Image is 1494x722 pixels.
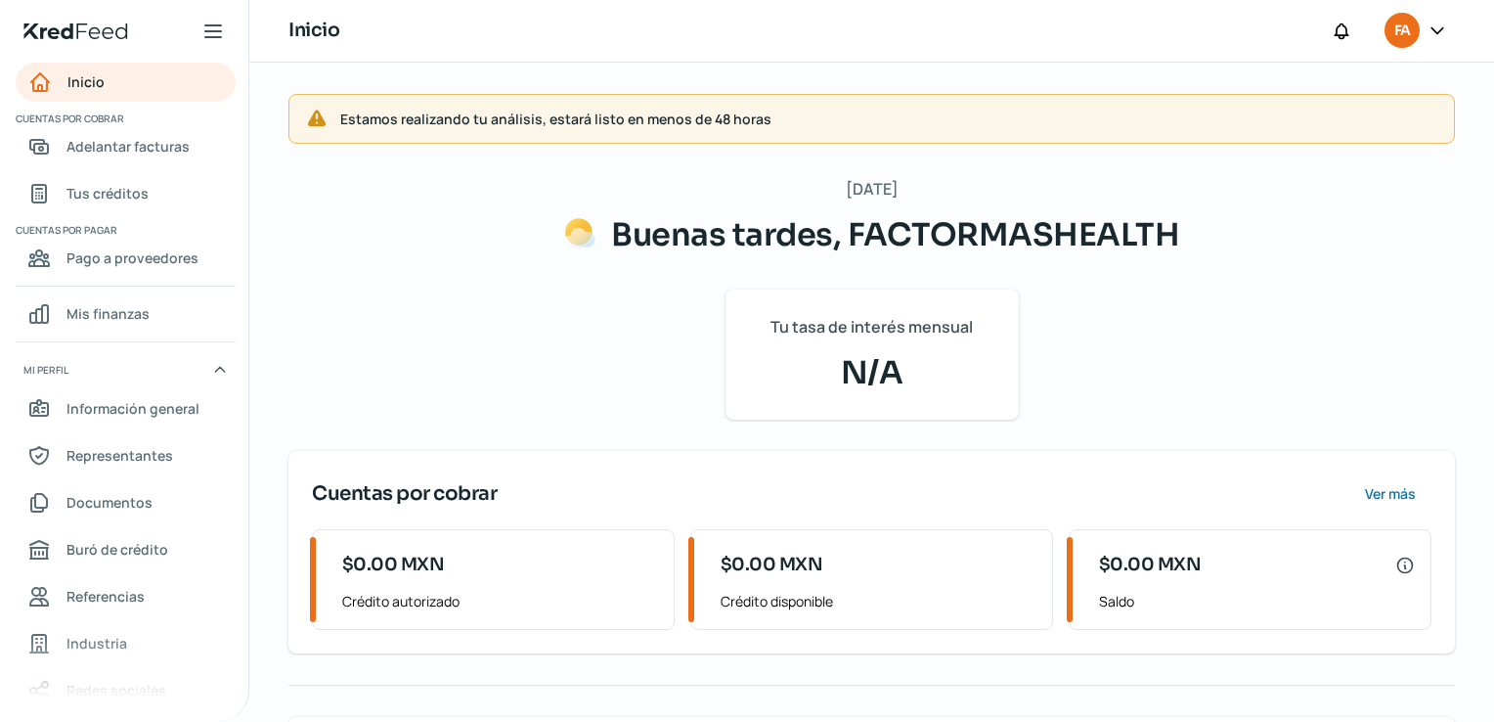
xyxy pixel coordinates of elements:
[66,301,150,326] span: Mis finanzas
[721,552,823,578] span: $0.00 MXN
[16,239,236,278] a: Pago a proveedores
[66,537,168,562] span: Buró de crédito
[611,215,1179,254] span: Buenas tardes, FACTORMASHEALTH
[1099,589,1415,613] span: Saldo
[66,396,199,421] span: Información general
[66,246,198,270] span: Pago a proveedores
[66,678,166,702] span: Redes sociales
[67,69,105,94] span: Inicio
[66,490,153,515] span: Documentos
[721,589,1036,613] span: Crédito disponible
[16,577,236,616] a: Referencias
[16,483,236,522] a: Documentos
[16,127,236,166] a: Adelantar facturas
[16,671,236,710] a: Redes sociales
[846,175,899,203] span: [DATE]
[312,479,497,509] span: Cuentas por cobrar
[770,313,973,341] span: Tu tasa de interés mensual
[16,530,236,569] a: Buró de crédito
[1394,20,1410,43] span: FA
[16,389,236,429] a: Información general
[16,624,236,663] a: Industria
[564,217,595,248] img: Saludos
[340,107,1438,131] span: Estamos realizando tu análisis, estará listo en menos de 48 horas
[749,349,995,396] span: N/A
[23,361,68,379] span: Mi perfil
[288,17,339,45] h1: Inicio
[16,294,236,334] a: Mis finanzas
[16,110,233,127] span: Cuentas por cobrar
[66,443,173,468] span: Representantes
[66,584,145,609] span: Referencias
[1365,487,1416,501] span: Ver más
[16,221,233,239] span: Cuentas por pagar
[342,552,445,578] span: $0.00 MXN
[66,134,190,158] span: Adelantar facturas
[66,181,149,205] span: Tus créditos
[1099,552,1202,578] span: $0.00 MXN
[342,589,658,613] span: Crédito autorizado
[16,436,236,475] a: Representantes
[16,174,236,213] a: Tus créditos
[1348,474,1431,514] button: Ver más
[66,631,127,655] span: Industria
[16,63,236,102] a: Inicio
